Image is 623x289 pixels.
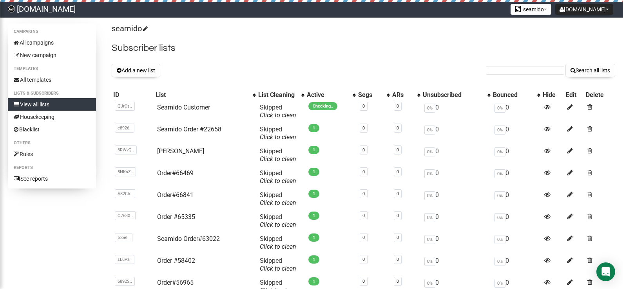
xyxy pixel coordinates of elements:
[157,279,194,286] a: Order#56965
[115,233,132,242] span: tooeI..
[362,126,365,131] a: 0
[543,91,563,99] div: Hide
[424,279,435,288] span: 0%
[308,102,337,110] span: Checking..
[423,91,484,99] div: Unsubscribed
[491,90,541,101] th: Bounced: No sort applied, activate to apply an ascending sort
[362,169,365,174] a: 0
[362,213,365,218] a: 0
[362,104,365,109] a: 0
[257,90,305,101] th: List Cleaning: No sort applied, activate to apply an ascending sort
[115,124,134,133] span: c8926..
[424,147,435,156] span: 0%
[358,91,383,99] div: Segs
[115,211,136,220] span: O763X..
[112,64,160,77] button: Add a new list
[112,24,147,33] a: seamido
[260,126,296,141] span: Skipped
[260,104,296,119] span: Skipped
[260,133,296,141] a: Click to clean
[424,191,435,200] span: 0%
[308,233,319,242] span: 1
[421,254,491,276] td: 0
[112,90,154,101] th: ID: No sort applied, sorting is disabled
[112,41,615,55] h2: Subscriber lists
[596,262,615,281] div: Open Intercom Messenger
[397,126,399,131] a: 0
[491,101,541,122] td: 0
[115,102,135,111] span: QJrCs..
[157,126,221,133] a: Seamido Order #22658
[308,277,319,285] span: 1
[491,166,541,188] td: 0
[491,210,541,232] td: 0
[260,265,296,272] a: Click to clean
[260,169,296,185] span: Skipped
[511,4,551,15] button: seamido
[494,213,505,222] span: 0%
[491,188,541,210] td: 0
[157,191,194,199] a: Order#66841
[421,144,491,166] td: 0
[308,190,319,198] span: 1
[397,191,399,196] a: 0
[494,235,505,244] span: 0%
[258,91,297,99] div: List Cleaning
[515,6,521,12] img: favicons
[8,123,96,136] a: Blacklist
[8,27,96,36] li: Campaigns
[397,257,399,262] a: 0
[555,4,613,15] button: [DOMAIN_NAME]
[260,221,296,228] a: Click to clean
[357,90,391,101] th: Segs: No sort applied, activate to apply an ascending sort
[8,172,96,185] a: See reports
[491,122,541,144] td: 0
[424,213,435,222] span: 0%
[362,235,365,240] a: 0
[260,155,296,163] a: Click to clean
[308,146,319,154] span: 1
[260,199,296,206] a: Click to clean
[260,191,296,206] span: Skipped
[8,138,96,148] li: Others
[115,255,134,264] span: sEuPz..
[424,257,435,266] span: 0%
[308,124,319,132] span: 1
[308,255,319,264] span: 1
[115,145,137,154] span: 3RWvQ..
[157,213,195,221] a: Order #65335
[494,147,505,156] span: 0%
[154,90,257,101] th: List: No sort applied, activate to apply an ascending sort
[491,254,541,276] td: 0
[421,166,491,188] td: 0
[8,64,96,74] li: Templates
[8,163,96,172] li: Reports
[566,91,583,99] div: Edit
[584,90,615,101] th: Delete: No sort applied, sorting is disabled
[424,104,435,113] span: 0%
[8,111,96,123] a: Housekeeping
[362,257,365,262] a: 0
[8,49,96,61] a: New campaign
[424,235,435,244] span: 0%
[421,232,491,254] td: 0
[586,91,614,99] div: Delete
[494,104,505,113] span: 0%
[8,5,15,13] img: ca1288e09501cf064837fea530cf0515
[8,74,96,86] a: All templates
[260,147,296,163] span: Skipped
[157,235,220,242] a: Seamido Order#63022
[362,279,365,284] a: 0
[260,177,296,185] a: Click to clean
[308,168,319,176] span: 1
[392,91,413,99] div: ARs
[362,147,365,153] a: 0
[260,235,296,250] span: Skipped
[397,213,399,218] a: 0
[564,90,584,101] th: Edit: No sort applied, sorting is disabled
[115,277,135,286] span: 6892S..
[494,257,505,266] span: 0%
[115,167,136,176] span: 5NKsZ..
[157,147,204,155] a: [PERSON_NAME]
[8,36,96,49] a: All campaigns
